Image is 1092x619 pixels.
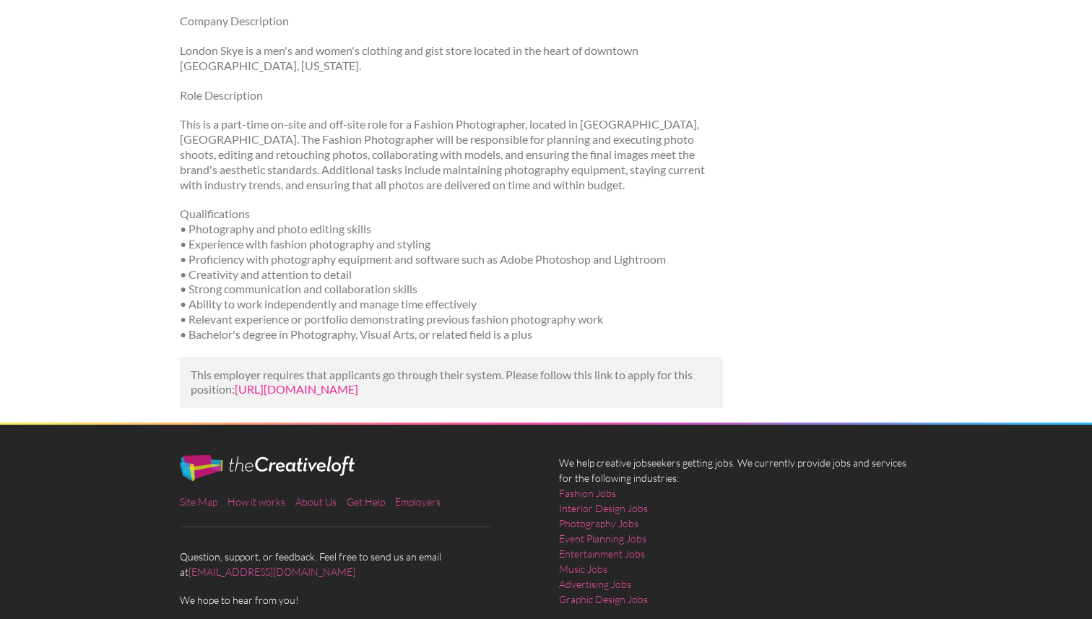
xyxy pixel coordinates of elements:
[559,501,648,516] a: Interior Design Jobs
[180,14,724,29] p: Company Description
[180,88,724,103] p: Role Description
[347,495,385,508] a: Get Help
[180,455,355,481] img: The Creative Loft
[180,495,217,508] a: Site Map
[559,561,607,576] a: Music Jobs
[559,546,645,561] a: Entertainment Jobs
[235,382,358,396] a: [URL][DOMAIN_NAME]
[227,495,285,508] a: How it works
[188,566,355,578] a: [EMAIL_ADDRESS][DOMAIN_NAME]
[559,576,631,592] a: Advertising Jobs
[559,516,638,531] a: Photography Jobs
[559,531,646,546] a: Event Planning Jobs
[295,495,337,508] a: About Us
[559,592,648,607] a: Graphic Design Jobs
[191,368,713,398] p: This employer requires that applicants go through their system. Please follow this link to apply ...
[180,117,724,192] p: This is a part-time on-site and off-site role for a Fashion Photographer, located in [GEOGRAPHIC_...
[180,592,534,607] span: We hope to hear from you!
[395,495,441,508] a: Employers
[180,207,724,342] p: Qualifications • Photography and photo editing skills • Experience with fashion photography and s...
[559,485,616,501] a: Fashion Jobs
[180,43,724,74] p: London Skye is a men's and women's clothing and gist store located in the heart of downtown [GEOG...
[546,455,925,618] div: We help creative jobseekers getting jobs. We currently provide jobs and services for the followin...
[167,455,546,607] div: Question, support, or feedback. Feel free to send us an email at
